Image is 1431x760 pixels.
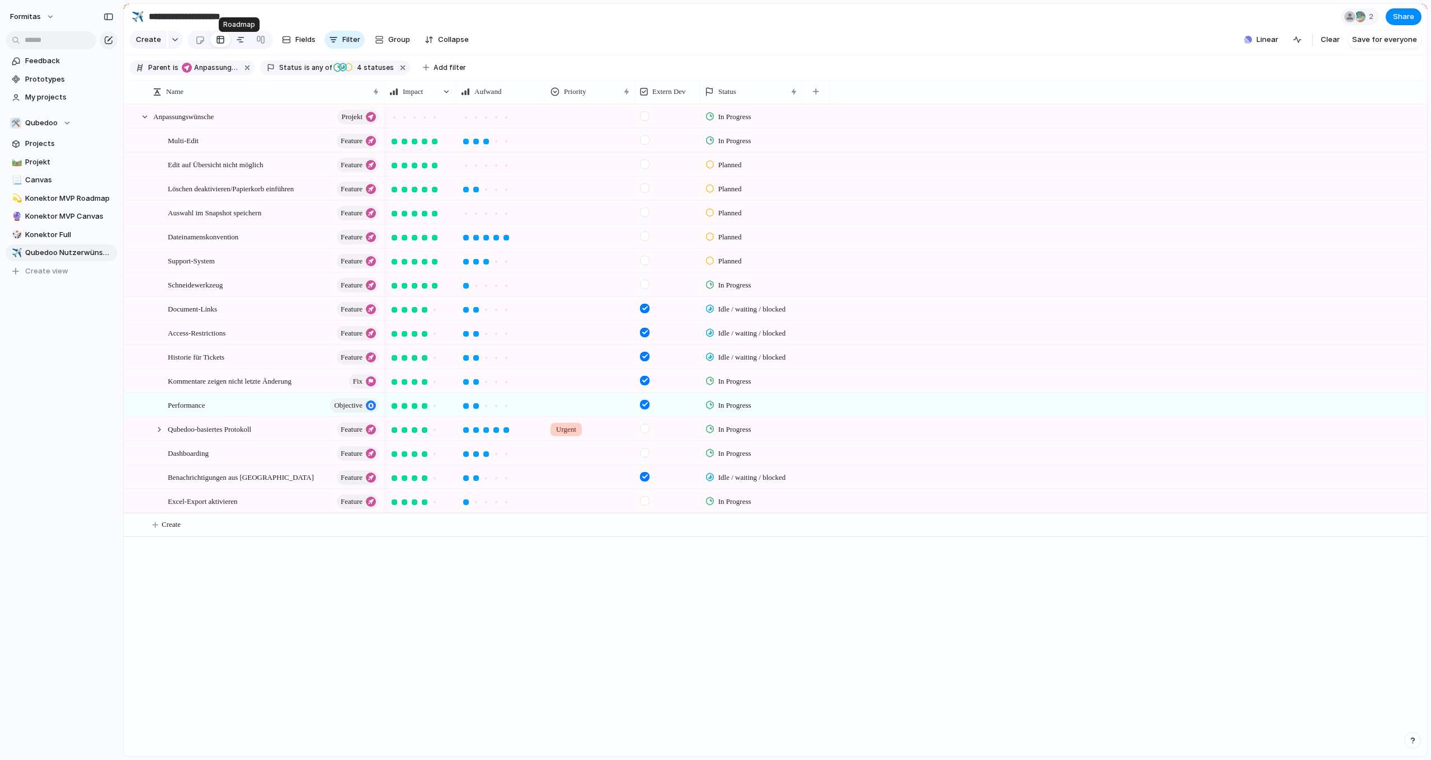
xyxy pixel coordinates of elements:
div: Roadmap [219,17,260,32]
button: Feature [337,302,379,317]
span: Planned [718,159,742,171]
span: Qubedoo [25,117,58,129]
span: Feature [341,494,363,509]
span: Idle / waiting / blocked [718,472,786,483]
span: In Progress [718,448,751,459]
button: Feature [337,326,379,341]
button: Create view [6,263,117,280]
button: 🛤️ [10,157,21,168]
div: 🛠️ [10,117,21,129]
a: My projects [6,89,117,106]
button: Collapse [420,31,473,49]
span: Access-Restrictions [168,326,225,339]
span: Planned [718,232,742,243]
span: Anpassungswünsche [182,63,238,73]
button: ✈️ [10,247,21,258]
div: 📃 [12,174,20,187]
span: Dateinamenskonvention [168,230,238,243]
button: Save for everyone [1348,31,1421,49]
span: is [304,63,310,73]
a: Prototypes [6,71,117,88]
span: Collapse [438,34,469,45]
a: 🛤️Projekt [6,154,117,171]
span: Aufwand [474,86,501,97]
span: Multi-Edit [168,134,199,147]
span: Qubedoo Nutzerwünsche [25,247,114,258]
span: Share [1393,11,1414,22]
span: Feature [341,470,363,485]
span: Kommentare zeigen nicht letzte Änderung [168,374,291,387]
span: Feature [341,157,363,173]
div: 🛤️ [12,155,20,168]
button: Fields [277,31,320,49]
button: 🎲 [10,229,21,240]
button: Anpassungswünsche [180,62,240,74]
span: any of [310,63,332,73]
span: Projekt [25,157,114,168]
span: statuses [354,63,394,73]
span: Name [166,86,183,97]
button: Feature [337,470,379,485]
span: Idle / waiting / blocked [718,328,786,339]
a: 🔮Konektor MVP Canvas [6,208,117,225]
div: 💫Konektor MVP Roadmap [6,190,117,207]
span: Document-Links [168,302,217,315]
span: Priority [564,86,586,97]
span: Feature [341,446,363,461]
span: Impact [403,86,423,97]
a: Feedback [6,53,117,69]
button: 💫 [10,193,21,204]
span: Feature [341,350,363,365]
span: Konektor MVP Roadmap [25,193,114,204]
button: Share [1386,8,1421,25]
div: 🎲Konektor Full [6,226,117,243]
span: Add filter [434,63,466,73]
span: Feedback [25,55,114,67]
div: 🎲 [12,228,20,241]
span: Löschen deaktivieren/Papierkorb einführen [168,182,294,195]
button: Feature [337,278,379,292]
button: 🛠️Qubedoo [6,115,117,131]
span: Fix [353,374,363,389]
span: Prototypes [25,74,114,85]
div: 💫 [12,192,20,205]
button: isany of [302,62,334,74]
span: Formitas [10,11,41,22]
span: Feature [341,301,363,317]
div: ✈️Qubedoo Nutzerwünsche [6,244,117,261]
span: Status [718,86,736,97]
span: Feature [341,325,363,341]
button: Fix [349,374,379,389]
span: In Progress [718,424,751,435]
button: 📃 [10,174,21,186]
span: Extern Dev [652,86,686,97]
span: Feature [341,253,363,269]
span: Canvas [25,174,114,186]
span: In Progress [718,376,751,387]
span: In Progress [718,135,751,147]
span: Create [162,519,181,530]
button: Feature [337,206,379,220]
span: Urgent [556,424,576,435]
span: Idle / waiting / blocked [718,304,786,315]
div: ✈️ [12,247,20,259]
span: In Progress [718,400,751,411]
button: 🔮 [10,211,21,222]
span: Projects [25,138,114,149]
button: Feature [337,422,379,437]
span: In Progress [718,280,751,291]
button: Feature [337,350,379,365]
a: 📃Canvas [6,172,117,188]
span: Benachrichtigungen aus [GEOGRAPHIC_DATA] [168,470,314,483]
span: Anpassungswünsche [153,110,214,122]
span: Projekt [341,109,363,125]
span: 4 [354,63,364,72]
a: Projects [6,135,117,152]
button: Feature [337,254,379,268]
span: objective [334,398,363,413]
button: is [171,62,181,74]
div: ✈️ [131,9,144,24]
span: Schneidewerkzeug [168,278,223,291]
